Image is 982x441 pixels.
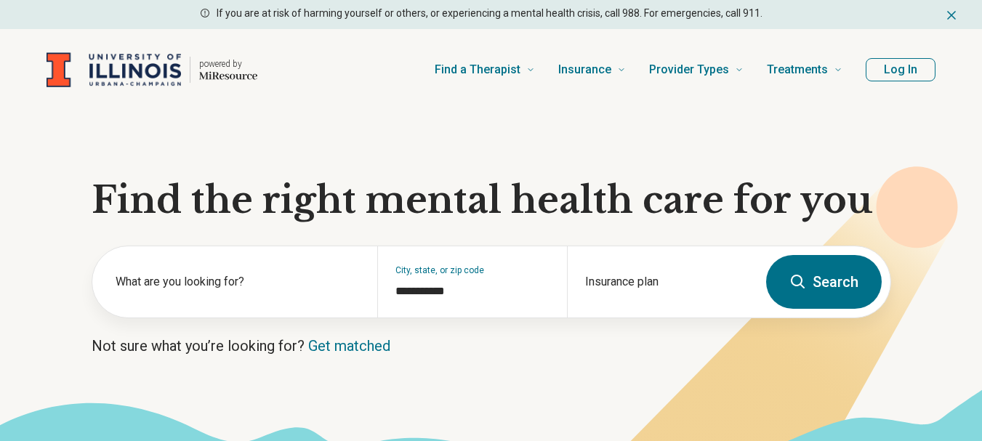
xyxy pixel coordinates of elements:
[308,337,390,355] a: Get matched
[116,273,360,291] label: What are you looking for?
[199,58,257,70] p: powered by
[558,41,626,99] a: Insurance
[435,41,535,99] a: Find a Therapist
[558,60,611,80] span: Insurance
[767,41,842,99] a: Treatments
[47,46,257,93] a: Home page
[92,336,891,356] p: Not sure what you’re looking for?
[92,179,891,222] h1: Find the right mental health care for you
[217,6,762,21] p: If you are at risk of harming yourself or others, or experiencing a mental health crisis, call 98...
[649,41,744,99] a: Provider Types
[767,60,828,80] span: Treatments
[435,60,520,80] span: Find a Therapist
[944,6,959,23] button: Dismiss
[766,255,882,309] button: Search
[649,60,729,80] span: Provider Types
[866,58,935,81] button: Log In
